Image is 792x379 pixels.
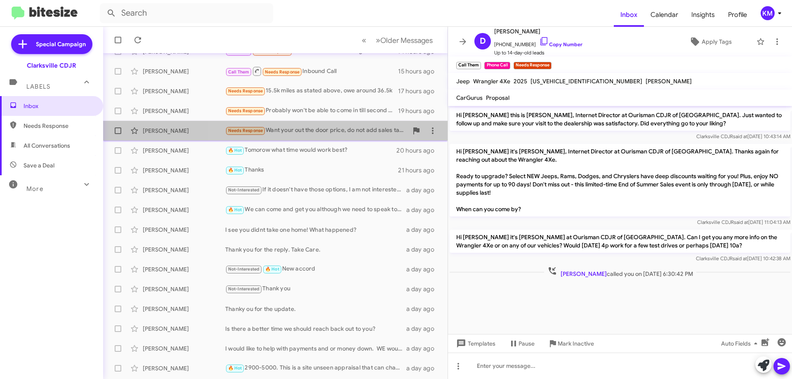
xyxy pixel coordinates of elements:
[362,35,366,45] span: «
[733,255,747,261] span: said at
[143,285,225,293] div: [PERSON_NAME]
[143,166,225,174] div: [PERSON_NAME]
[398,87,441,95] div: 17 hours ago
[646,78,692,85] span: [PERSON_NAME]
[721,3,754,27] a: Profile
[228,207,242,212] span: 🔥 Hot
[143,325,225,333] div: [PERSON_NAME]
[143,206,225,214] div: [PERSON_NAME]
[696,255,790,261] span: Clarksville CDJR [DATE] 10:42:38 AM
[754,6,783,20] button: KM
[450,230,790,253] p: Hi [PERSON_NAME] it's [PERSON_NAME] at Ourisman CDJR of [GEOGRAPHIC_DATA]. Can I get you any more...
[225,205,406,214] div: We can come and get you although we need to speak to you.
[225,106,398,115] div: Probably won't be able to come in till second or third week of September till all my kids are bac...
[143,226,225,234] div: [PERSON_NAME]
[228,69,250,75] span: Call Them
[761,6,775,20] div: KM
[265,69,300,75] span: Needs Response
[380,36,433,45] span: Older Messages
[143,245,225,254] div: [PERSON_NAME]
[228,108,263,113] span: Needs Response
[456,78,470,85] span: Jeep
[702,34,732,49] span: Apply Tags
[228,148,242,153] span: 🔥 Hot
[455,336,495,351] span: Templates
[225,305,406,313] div: Thanky ou for the update.
[406,344,441,353] div: a day ago
[26,83,50,90] span: Labels
[225,146,396,155] div: Tomorow what time would work best?
[143,107,225,115] div: [PERSON_NAME]
[228,365,242,371] span: 🔥 Hot
[558,336,594,351] span: Mark Inactive
[225,185,406,195] div: If it doesn't have those options, I am not interested. Do you trade with other dealers from out o...
[36,40,86,48] span: Special Campaign
[225,284,406,294] div: Thank you
[494,26,582,36] span: [PERSON_NAME]
[24,122,94,130] span: Needs Response
[398,166,441,174] div: 21 hours ago
[143,67,225,75] div: [PERSON_NAME]
[714,336,767,351] button: Auto Fields
[502,336,541,351] button: Pause
[11,34,92,54] a: Special Campaign
[143,87,225,95] div: [PERSON_NAME]
[225,245,406,254] div: Thank you for the reply. Take Care.
[544,266,696,278] span: called you on [DATE] 6:30:42 PM
[225,264,406,274] div: New accord
[143,344,225,353] div: [PERSON_NAME]
[519,336,535,351] span: Pause
[143,364,225,372] div: [PERSON_NAME]
[494,36,582,49] span: [PHONE_NUMBER]
[473,78,510,85] span: Wrangler 4Xe
[225,86,398,96] div: 15.5k miles as stated above, owe around 36.5k
[614,3,644,27] a: Inbox
[143,265,225,273] div: [PERSON_NAME]
[265,266,279,272] span: 🔥 Hot
[24,161,54,169] span: Save a Deal
[225,165,398,175] div: Thanks
[100,3,273,23] input: Search
[225,126,408,135] div: Want your out the door price, do not add sales tax or title as I will take care of this, also I w...
[398,67,441,75] div: 15 hours ago
[406,206,441,214] div: a day ago
[225,66,398,76] div: Inbound Call
[450,144,790,217] p: Hi [PERSON_NAME] it's [PERSON_NAME], Internet Director at Ourisman CDJR of [GEOGRAPHIC_DATA]. Tha...
[27,61,76,70] div: Clarksville CDJR
[734,219,748,225] span: said at
[371,32,438,49] button: Next
[484,62,510,69] small: Phone Call
[697,219,790,225] span: Clarksville CDJR [DATE] 11:04:13 AM
[143,146,225,155] div: [PERSON_NAME]
[696,133,790,139] span: Clarksville CDJR [DATE] 10:43:14 AM
[143,305,225,313] div: [PERSON_NAME]
[376,35,380,45] span: »
[228,266,260,272] span: Not-Interested
[24,141,70,150] span: All Conversations
[721,336,761,351] span: Auto Fields
[450,108,790,131] p: Hi [PERSON_NAME] this is [PERSON_NAME], Internet Director at Ourisman CDJR of [GEOGRAPHIC_DATA]. ...
[448,336,502,351] button: Templates
[26,185,43,193] span: More
[357,32,438,49] nav: Page navigation example
[228,128,263,133] span: Needs Response
[225,325,406,333] div: Is there a better time we should reach back out to you?
[228,88,263,94] span: Needs Response
[406,245,441,254] div: a day ago
[733,133,747,139] span: said at
[456,94,483,101] span: CarGurus
[561,270,607,278] span: [PERSON_NAME]
[480,35,486,48] span: D
[228,286,260,292] span: Not-Interested
[228,187,260,193] span: Not-Interested
[685,3,721,27] a: Insights
[406,325,441,333] div: a day ago
[228,167,242,173] span: 🔥 Hot
[225,344,406,353] div: I would like to help with payments and or money down. WE would need to have you complete a credit...
[143,186,225,194] div: [PERSON_NAME]
[398,107,441,115] div: 19 hours ago
[486,94,509,101] span: Proposal
[225,226,406,234] div: I see you didnt take one home! What happened?
[406,186,441,194] div: a day ago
